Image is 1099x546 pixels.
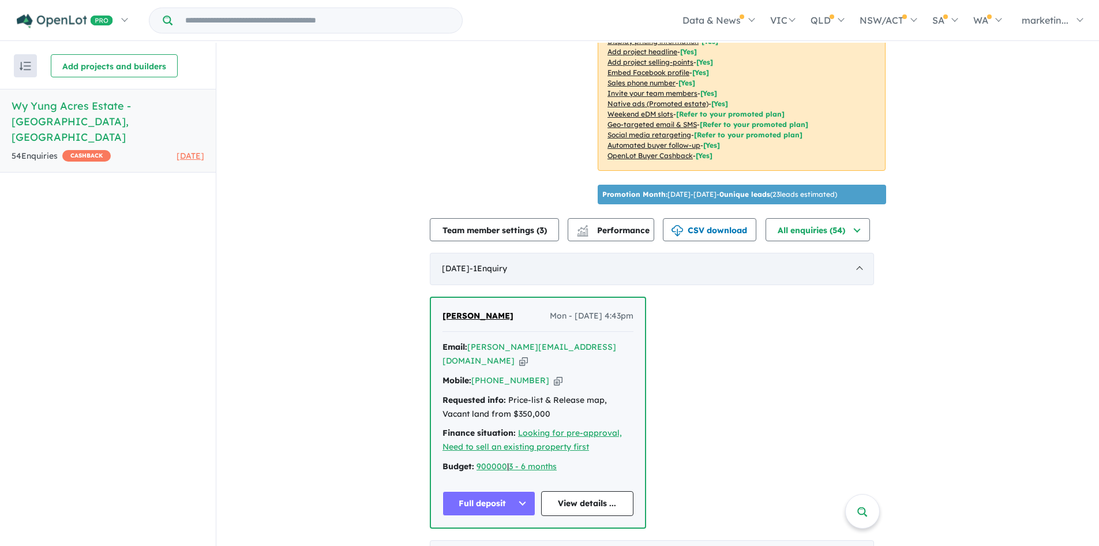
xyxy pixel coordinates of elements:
span: [Refer to your promoted plan] [676,110,785,118]
span: 3 [539,225,544,235]
span: [Yes] [711,99,728,108]
span: [ Yes ] [700,89,717,98]
span: [Refer to your promoted plan] [700,120,808,129]
img: bar-chart.svg [577,229,588,236]
strong: Finance situation: [442,428,516,438]
a: [PERSON_NAME][EMAIL_ADDRESS][DOMAIN_NAME] [442,342,616,366]
u: Add project headline [607,47,677,56]
input: Try estate name, suburb, builder or developer [175,8,460,33]
strong: Mobile: [442,375,471,386]
span: [ Yes ] [696,58,713,66]
u: Weekend eDM slots [607,110,673,118]
a: [PERSON_NAME] [442,309,513,323]
a: 3 - 6 months [509,461,557,472]
div: 54 Enquir ies [12,149,111,163]
img: download icon [672,225,683,237]
button: Full deposit [442,491,535,516]
span: [ Yes ] [692,68,709,77]
u: Invite your team members [607,89,697,98]
span: [Yes] [703,141,720,149]
span: [DATE] [177,151,204,161]
div: | [442,460,633,474]
u: Sales phone number [607,78,676,87]
u: Automated buyer follow-up [607,141,700,149]
button: Copy [554,375,562,387]
u: Add project selling-points [607,58,693,66]
span: Performance [579,225,650,235]
strong: Budget: [442,461,474,472]
button: All enquiries (54) [766,218,870,241]
button: Add projects and builders [51,54,178,77]
span: [ Yes ] [702,37,718,46]
span: Mon - [DATE] 4:43pm [550,309,633,323]
u: Embed Facebook profile [607,68,689,77]
div: Price-list & Release map, Vacant land from $350,000 [442,394,633,421]
p: [DATE] - [DATE] - ( 23 leads estimated) [602,189,837,200]
strong: Requested info: [442,395,506,405]
div: [DATE] [430,253,874,285]
img: sort.svg [20,62,31,70]
img: line-chart.svg [577,225,588,231]
button: Copy [519,355,528,367]
span: [Refer to your promoted plan] [694,130,802,139]
span: [PERSON_NAME] [442,311,513,321]
button: Team member settings (3) [430,218,559,241]
u: Display pricing information [607,37,699,46]
a: Looking for pre-approval, Need to sell an existing property first [442,428,622,452]
a: [PHONE_NUMBER] [471,375,549,386]
button: Performance [568,218,654,241]
b: Promotion Month: [602,190,667,199]
img: Openlot PRO Logo White [17,14,113,28]
u: Native ads (Promoted estate) [607,99,708,108]
span: - 1 Enquir y [470,263,507,274]
span: [ Yes ] [678,78,695,87]
span: [ Yes ] [680,47,697,56]
u: Geo-targeted email & SMS [607,120,697,129]
h5: Wy Yung Acres Estate - [GEOGRAPHIC_DATA] , [GEOGRAPHIC_DATA] [12,98,204,145]
a: View details ... [541,491,634,516]
b: 0 unique leads [719,190,770,199]
u: Social media retargeting [607,130,691,139]
button: CSV download [663,218,756,241]
a: 900000 [477,461,507,472]
span: CASHBACK [62,150,111,162]
span: marketin... [1022,14,1068,26]
strong: Email: [442,342,467,352]
u: OpenLot Buyer Cashback [607,151,693,160]
span: [Yes] [696,151,712,160]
